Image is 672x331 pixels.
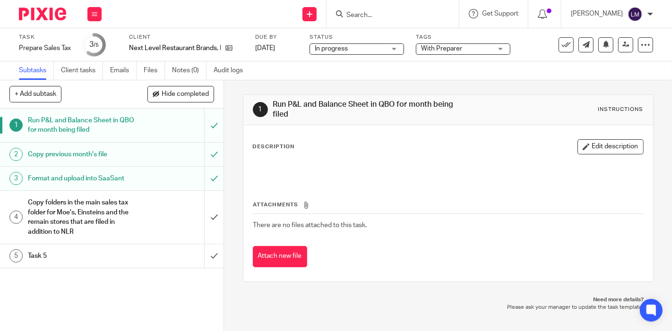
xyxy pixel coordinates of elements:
[421,45,462,52] span: With Preparer
[19,8,66,20] img: Pixie
[255,45,275,51] span: [DATE]
[129,34,243,41] label: Client
[172,61,207,80] a: Notes (0)
[253,202,299,207] span: Attachments
[162,91,209,98] span: Hide completed
[571,9,623,18] p: [PERSON_NAME]
[28,249,139,263] h1: Task 5
[147,86,214,102] button: Hide completed
[94,42,99,48] small: /5
[315,45,348,52] span: In progress
[28,171,139,186] h1: Format and upload into SaaSant
[416,34,510,41] label: Tags
[253,143,295,151] p: Description
[252,296,644,304] p: Need more details?
[214,61,250,80] a: Audit logs
[253,246,307,267] button: Attach new file
[61,61,103,80] a: Client tasks
[9,148,23,161] div: 2
[110,61,137,80] a: Emails
[628,7,643,22] img: svg%3E
[482,10,518,17] span: Get Support
[310,34,404,41] label: Status
[9,172,23,185] div: 3
[19,34,71,41] label: Task
[9,249,23,263] div: 5
[255,34,298,41] label: Due by
[129,43,221,53] p: Next Level Restaurant Brands, LLC
[252,304,644,311] p: Please ask your manager to update the task template.
[253,102,268,117] div: 1
[273,100,468,120] h1: Run P&L and Balance Sheet in QBO for month being filed
[9,119,23,132] div: 1
[28,147,139,161] h1: Copy previous month's file
[253,222,367,229] span: There are no files attached to this task.
[9,86,61,102] button: + Add subtask
[19,43,71,53] div: Prepare Sales Tax
[598,106,644,113] div: Instructions
[28,195,139,238] h1: Copy folders in the main sales tax folder for Moe's, Einsteins and the remain stores that are fil...
[19,61,54,80] a: Subtasks
[28,113,139,137] h1: Run P&L and Balance Sheet in QBO for month being filed
[345,11,431,20] input: Search
[144,61,165,80] a: Files
[89,39,99,50] div: 3
[577,139,644,154] button: Edit description
[9,211,23,224] div: 4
